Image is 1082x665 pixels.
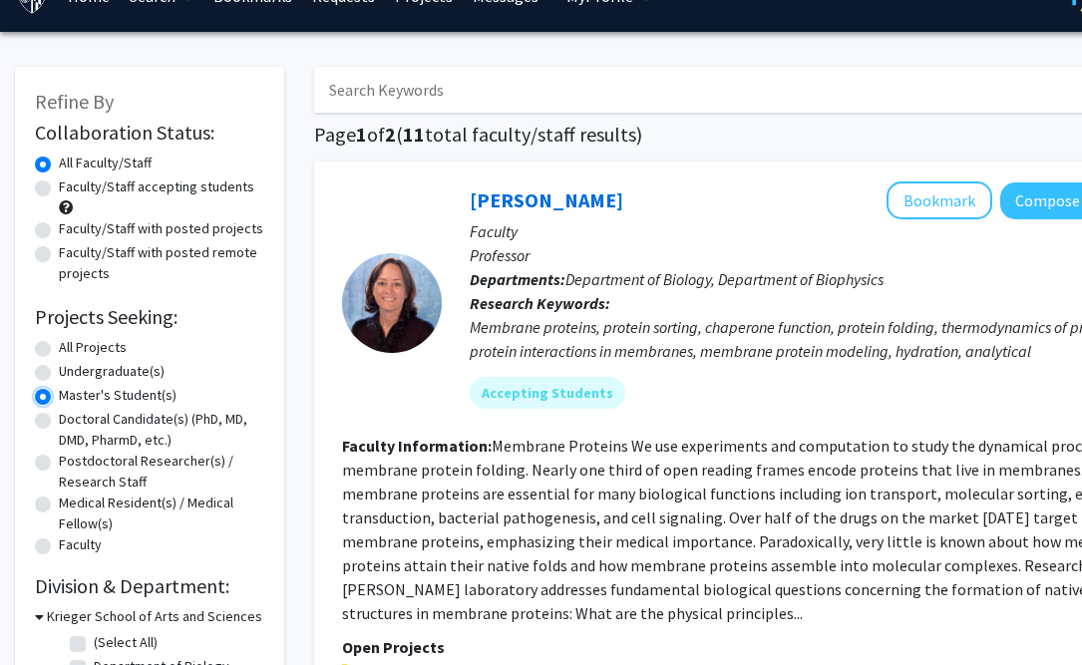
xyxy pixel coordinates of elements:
[35,121,264,145] h2: Collaboration Status:
[59,218,263,239] label: Faculty/Staff with posted projects
[59,176,254,197] label: Faculty/Staff accepting students
[385,122,396,147] span: 2
[470,293,610,313] b: Research Keywords:
[470,269,565,289] b: Departments:
[35,574,264,598] h2: Division & Department:
[59,534,102,555] label: Faculty
[35,89,114,114] span: Refine By
[59,153,152,173] label: All Faculty/Staff
[356,122,367,147] span: 1
[59,337,127,358] label: All Projects
[403,122,425,147] span: 11
[342,436,492,456] b: Faculty Information:
[15,575,85,650] iframe: Chat
[470,187,623,212] a: [PERSON_NAME]
[35,305,264,329] h2: Projects Seeking:
[887,181,992,219] button: Add Karen Fleming to Bookmarks
[59,385,177,406] label: Master's Student(s)
[59,361,165,382] label: Undergraduate(s)
[47,606,262,627] h3: Krieger School of Arts and Sciences
[94,632,158,653] label: (Select All)
[59,451,264,493] label: Postdoctoral Researcher(s) / Research Staff
[470,377,625,409] mat-chip: Accepting Students
[59,493,264,534] label: Medical Resident(s) / Medical Fellow(s)
[59,409,264,451] label: Doctoral Candidate(s) (PhD, MD, DMD, PharmD, etc.)
[59,242,264,284] label: Faculty/Staff with posted remote projects
[565,269,884,289] span: Department of Biology, Department of Biophysics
